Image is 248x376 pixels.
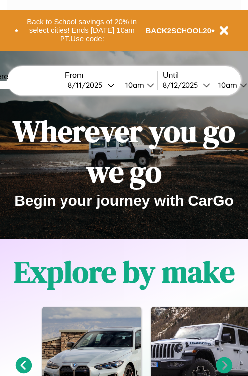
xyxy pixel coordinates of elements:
h1: Explore by make [14,251,235,292]
button: 10am [118,80,157,90]
div: 10am [213,80,240,90]
div: 10am [121,80,147,90]
div: 8 / 11 / 2025 [68,80,107,90]
b: BACK2SCHOOL20 [146,26,212,35]
label: From [65,71,157,80]
button: 8/11/2025 [65,80,118,90]
button: Back to School savings of 20% in select cities! Ends [DATE] 10am PT.Use code: [18,15,146,46]
div: 8 / 12 / 2025 [163,80,203,90]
